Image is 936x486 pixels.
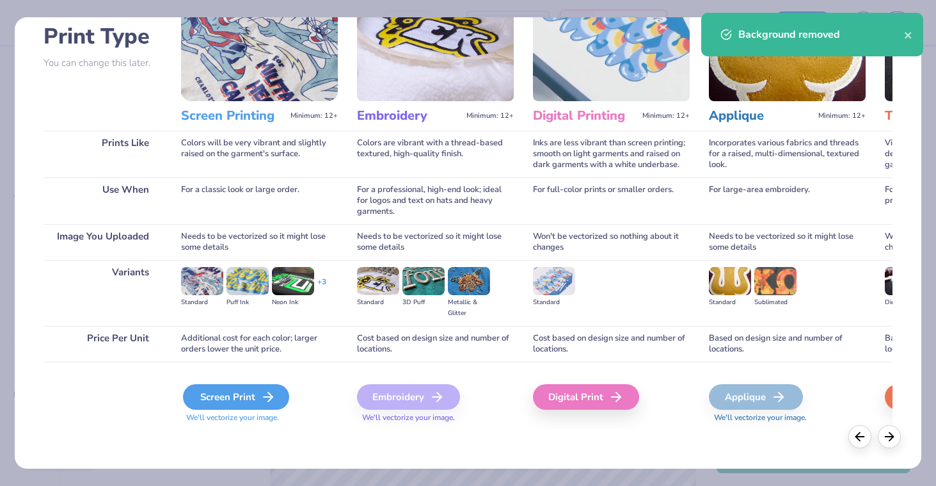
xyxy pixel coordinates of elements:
span: Minimum: 12+ [466,111,514,120]
div: Use When [44,177,162,224]
img: Sublimated [754,267,797,295]
div: Standard [709,297,751,308]
img: Neon Ink [272,267,314,295]
img: Standard [357,267,399,295]
div: For full-color prints or smaller orders. [533,177,690,224]
div: Needs to be vectorized so it might lose some details [181,224,338,260]
img: Standard [533,267,575,295]
div: Embroidery [357,384,460,410]
div: + 3 [317,277,326,298]
div: Standard [357,297,399,308]
div: Image You Uploaded [44,224,162,260]
img: Puff Ink [226,267,269,295]
span: Minimum: 12+ [642,111,690,120]
div: Applique [709,384,803,410]
div: Cost based on design size and number of locations. [533,326,690,362]
span: Minimum: 12+ [818,111,866,120]
button: close [904,27,913,42]
div: Price Per Unit [44,326,162,362]
div: Sublimated [754,297,797,308]
div: Standard [533,297,575,308]
div: Variants [44,260,162,326]
div: For large-area embroidery. [709,177,866,224]
div: Screen Print [183,384,289,410]
h3: Screen Printing [181,108,285,124]
div: Additional cost for each color; larger orders lower the unit price. [181,326,338,362]
p: You can change this later. [44,58,162,69]
div: For a classic look or large order. [181,177,338,224]
h3: Digital Printing [533,108,637,124]
img: Standard [709,267,751,295]
div: Won't be vectorized so nothing about it changes [533,224,690,260]
div: Neon Ink [272,297,314,308]
div: Colors are vibrant with a thread-based textured, high-quality finish. [357,131,514,177]
div: Digital Print [533,384,639,410]
div: Colors will be very vibrant and slightly raised on the garment's surface. [181,131,338,177]
span: We'll vectorize your image. [181,412,338,423]
div: Incorporates various fabrics and threads for a raised, multi-dimensional, textured look. [709,131,866,177]
div: Inks are less vibrant than screen printing; smooth on light garments and raised on dark garments ... [533,131,690,177]
span: Minimum: 12+ [290,111,338,120]
h3: Applique [709,108,813,124]
div: Background removed [738,27,904,42]
div: Standard [181,297,223,308]
div: For a professional, high-end look; ideal for logos and text on hats and heavy garments. [357,177,514,224]
div: 3D Puff [402,297,445,308]
img: Metallic & Glitter [448,267,490,295]
img: Standard [181,267,223,295]
div: Puff Ink [226,297,269,308]
h3: Embroidery [357,108,461,124]
div: Metallic & Glitter [448,297,490,319]
div: Cost based on design size and number of locations. [357,326,514,362]
div: Based on design size and number of locations. [709,326,866,362]
div: Needs to be vectorized so it might lose some details [357,224,514,260]
span: We'll vectorize your image. [709,412,866,423]
div: Direct-to-film [885,297,927,308]
div: Prints Like [44,131,162,177]
span: We'll vectorize your image. [357,412,514,423]
img: Direct-to-film [885,267,927,295]
img: 3D Puff [402,267,445,295]
div: Needs to be vectorized so it might lose some details [709,224,866,260]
